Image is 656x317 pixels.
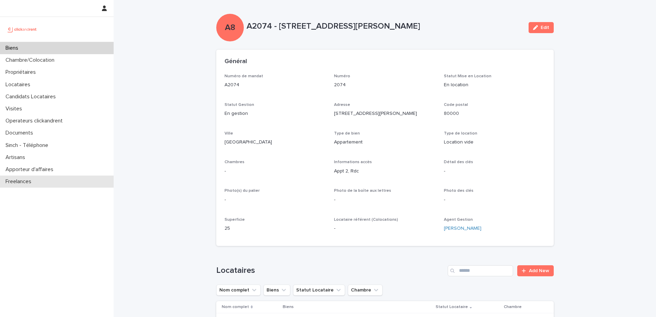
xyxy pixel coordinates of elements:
[3,154,31,161] p: Artisans
[3,93,61,100] p: Candidats Locataires
[334,189,391,193] span: Photo de la boîte aux lettres
[283,303,294,311] p: Biens
[3,106,28,112] p: Visites
[225,74,263,78] span: Numéro de mandat
[444,74,491,78] span: Statut Mise en Location
[334,160,372,164] span: Informations accès
[334,110,436,117] p: [STREET_ADDRESS][PERSON_NAME]
[225,225,326,232] p: 25
[225,58,247,66] h2: Général
[529,22,554,33] button: Edit
[444,196,545,204] p: -
[334,225,436,232] p: -
[263,285,290,296] button: Biens
[444,103,468,107] span: Code postal
[334,103,350,107] span: Adresse
[444,225,481,232] a: [PERSON_NAME]
[216,285,261,296] button: Nom complet
[216,266,445,276] h1: Locataires
[444,218,473,222] span: Agent Gestion
[448,265,513,276] input: Search
[444,139,545,146] p: Location vide
[225,103,254,107] span: Statut Gestion
[293,285,345,296] button: Statut Locataire
[225,110,326,117] p: En gestion
[444,81,545,89] p: En location
[334,139,436,146] p: Appartement
[334,131,360,136] span: Type de bien
[444,110,545,117] p: 80000
[225,168,326,175] p: -
[3,118,68,124] p: Operateurs clickandrent
[334,196,436,204] p: -
[334,168,436,175] p: Appt 2, Rdc
[444,189,473,193] span: Photo des clés
[541,25,549,30] span: Edit
[334,74,350,78] span: Numéro
[529,268,549,273] span: Add New
[3,69,41,76] p: Propriétaires
[225,218,245,222] span: Superficie
[225,189,260,193] span: Photo(s) du palier
[517,265,553,276] a: Add New
[444,168,545,175] p: -
[334,81,436,89] p: 2074
[225,160,244,164] span: Chambres
[3,178,37,185] p: Freelances
[3,166,59,173] p: Apporteur d'affaires
[334,218,398,222] span: Locataire référent (Colocations)
[225,131,233,136] span: Ville
[348,285,383,296] button: Chambre
[3,130,39,136] p: Documents
[225,196,326,204] p: -
[3,142,54,149] p: Sinch - Téléphone
[444,131,477,136] span: Type de location
[222,303,249,311] p: Nom complet
[225,81,326,89] p: A2074
[6,22,39,36] img: UCB0brd3T0yccxBKYDjQ
[3,81,36,88] p: Locataires
[504,303,522,311] p: Chambre
[3,57,60,63] p: Chambre/Colocation
[247,21,523,31] p: A2074 - [STREET_ADDRESS][PERSON_NAME]
[436,303,468,311] p: Statut Locataire
[225,139,326,146] p: [GEOGRAPHIC_DATA]
[3,45,24,51] p: Biens
[444,160,473,164] span: Détail des clés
